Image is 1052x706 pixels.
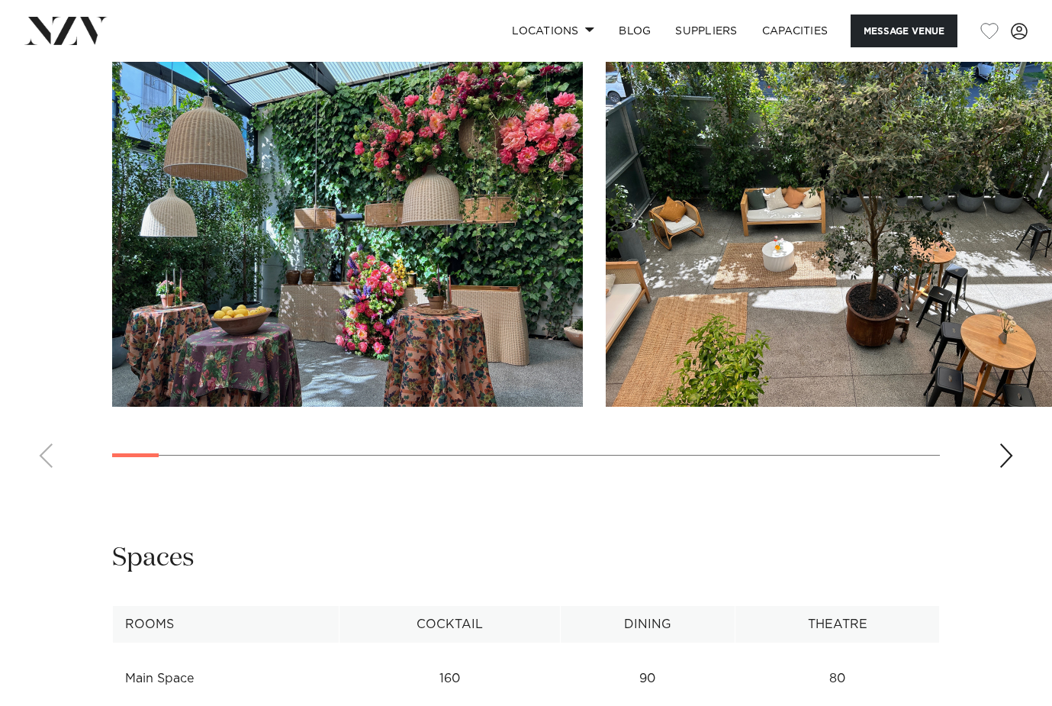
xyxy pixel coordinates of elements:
img: nzv-logo.png [24,17,108,44]
a: Locations [500,15,606,47]
td: Main Space [113,660,339,698]
td: 80 [735,660,940,698]
td: 90 [560,660,735,698]
th: Dining [560,606,735,643]
th: Rooms [113,606,339,643]
td: 160 [339,660,560,698]
th: Theatre [735,606,940,643]
swiper-slide: 1 / 30 [112,61,583,407]
h2: Spaces [112,541,195,575]
th: Cocktail [339,606,560,643]
button: Message Venue [851,15,957,47]
a: Capacities [750,15,841,47]
a: BLOG [606,15,663,47]
a: SUPPLIERS [663,15,749,47]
